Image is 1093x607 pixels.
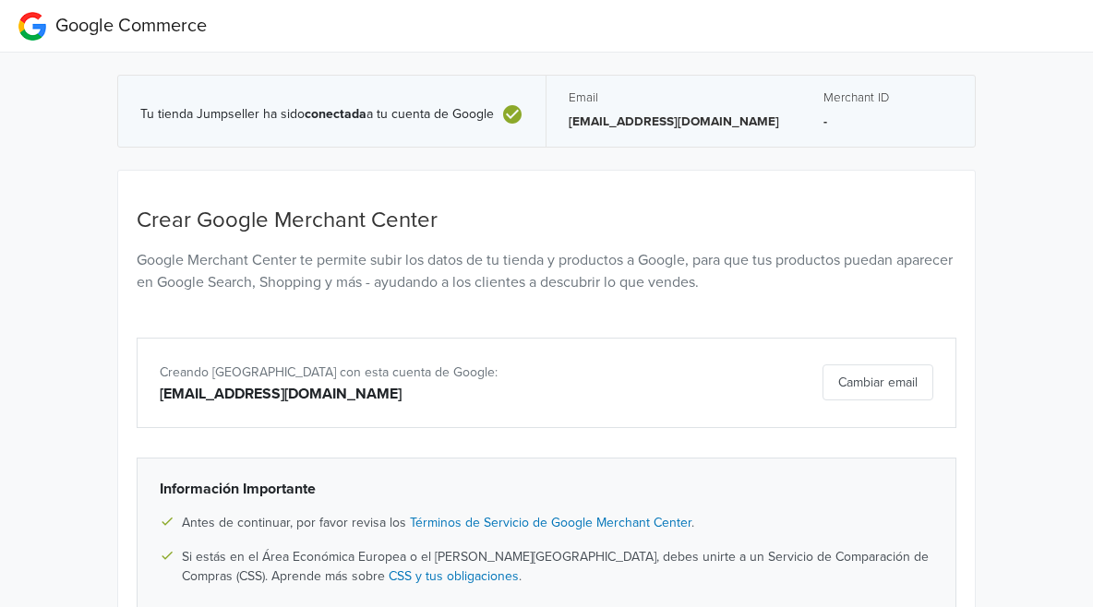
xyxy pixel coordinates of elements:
button: Cambiar email [823,364,933,400]
span: Google Commerce [55,15,207,37]
h5: Email [569,90,779,105]
span: Tu tienda Jumpseller ha sido a tu cuenta de Google [140,107,494,123]
span: Antes de continuar, por favor revisa los . [182,513,694,532]
h4: Crear Google Merchant Center [137,208,956,234]
div: [EMAIL_ADDRESS][DOMAIN_NAME] [160,383,667,405]
p: - [823,113,953,131]
h6: Información Importante [160,481,933,498]
p: Google Merchant Center te permite subir los datos de tu tienda y productos a Google, para que tus... [137,249,956,293]
span: Si estás en el Área Económica Europea o el [PERSON_NAME][GEOGRAPHIC_DATA], debes unirte a un Serv... [182,547,933,586]
a: Términos de Servicio de Google Merchant Center [410,515,691,530]
a: CSS y tus obligaciones [389,568,519,584]
h5: Merchant ID [823,90,953,105]
span: Creando [GEOGRAPHIC_DATA] con esta cuenta de Google: [160,364,498,380]
b: conectada [305,106,366,122]
p: [EMAIL_ADDRESS][DOMAIN_NAME] [569,113,779,131]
